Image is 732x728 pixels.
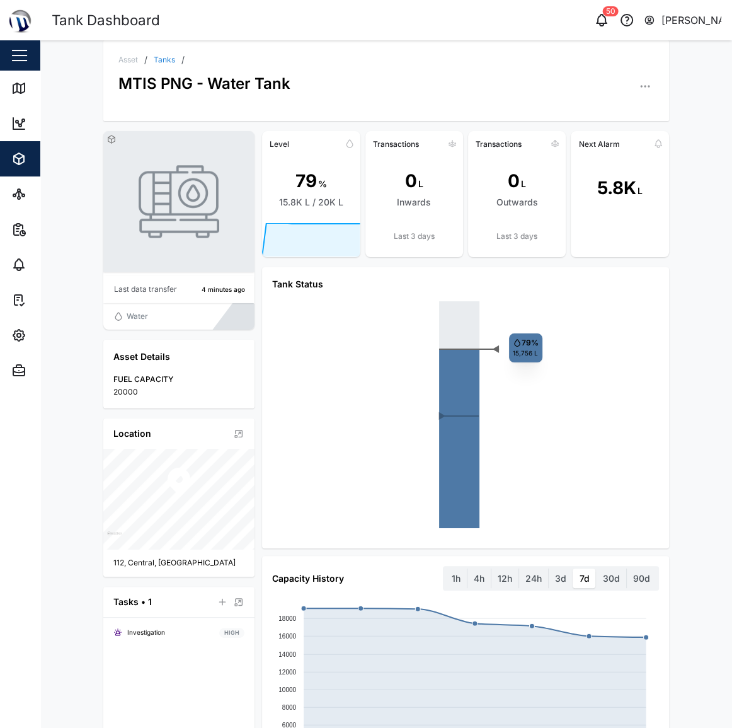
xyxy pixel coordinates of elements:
[508,168,520,195] div: 0
[573,569,596,589] label: 7d
[627,569,656,589] label: 90d
[202,285,245,295] div: 4 minutes ago
[278,669,296,676] text: 12000
[33,222,76,236] div: Reports
[597,175,636,202] div: 5.8K
[445,569,467,589] label: 1h
[278,633,296,640] text: 16000
[521,177,526,191] div: L
[272,572,344,586] div: Capacity History
[318,177,327,191] div: %
[127,628,165,638] div: Investigation
[52,9,160,32] div: Tank Dashboard
[144,55,147,64] div: /
[181,55,185,64] div: /
[33,293,67,307] div: Tasks
[154,56,175,64] a: Tanks
[113,386,244,398] div: 20000
[519,569,548,589] label: 24h
[33,81,61,95] div: Map
[113,374,244,386] div: FUEL CAPACITY
[33,187,63,201] div: Sites
[164,465,194,499] div: Map marker
[578,139,619,149] div: Next Alarm
[33,328,77,342] div: Settings
[272,277,659,291] div: Tank Status
[33,152,72,166] div: Assets
[127,311,148,323] div: Water
[597,569,626,589] label: 30d
[103,449,254,550] canvas: Map
[118,64,290,95] div: MTIS PNG - Water Tank
[224,628,240,637] span: HIGH
[113,350,244,364] div: Asset Details
[118,56,138,64] div: Asset
[113,625,244,641] a: InvestigationHIGH
[638,184,643,198] div: L
[373,139,419,149] div: Transactions
[492,343,500,354] text: ◄
[270,139,289,149] div: Level
[405,168,417,195] div: 0
[33,364,70,378] div: Admin
[467,569,491,589] label: 4h
[113,595,152,609] div: Tasks • 1
[282,704,297,711] text: 8000
[496,195,538,209] div: Outwards
[33,117,89,130] div: Dashboard
[6,6,34,34] img: Main Logo
[278,686,296,693] text: 10000
[603,6,619,16] div: 50
[279,195,343,209] div: 15.8K L / 20K L
[418,177,423,191] div: L
[114,284,177,296] div: Last data transfer
[438,412,472,422] div: ►
[365,231,463,243] div: Last 3 days
[33,258,72,272] div: Alarms
[491,569,518,589] label: 12h
[468,231,566,243] div: Last 3 days
[139,161,219,242] img: TANK photo
[113,557,244,569] div: 112, Central, [GEOGRAPHIC_DATA]
[661,13,722,28] div: [PERSON_NAME]
[278,651,296,658] text: 14000
[397,195,431,209] div: Inwards
[643,11,722,29] button: [PERSON_NAME]
[107,531,122,546] a: Mapbox logo
[295,168,317,195] div: 79
[113,427,151,441] div: Location
[476,139,522,149] div: Transactions
[549,569,573,589] label: 3d
[278,615,296,622] text: 18000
